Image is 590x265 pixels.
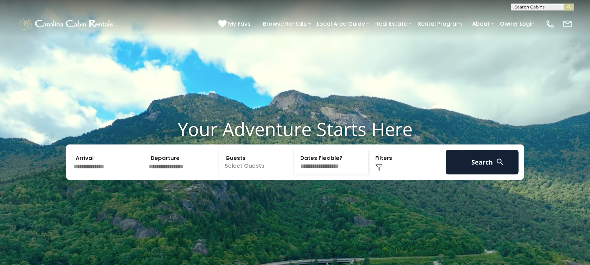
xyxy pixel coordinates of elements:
img: White-1-1-2.png [18,17,115,31]
a: Local Area Guide [313,18,369,30]
a: About [469,18,493,30]
a: Browse Rentals [259,18,310,30]
h1: Your Adventure Starts Here [5,118,585,140]
img: filter--v1.png [375,164,382,171]
a: Owner Login [496,18,538,30]
p: Select Guests [221,150,294,174]
img: search-regular-white.png [496,158,504,166]
a: My Favs [218,19,252,29]
a: Real Estate [372,18,411,30]
span: My Favs [228,19,251,28]
a: Rental Program [414,18,465,30]
img: mail-regular-white.png [563,19,572,29]
img: phone-regular-white.png [545,19,555,29]
button: Search [446,150,519,174]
